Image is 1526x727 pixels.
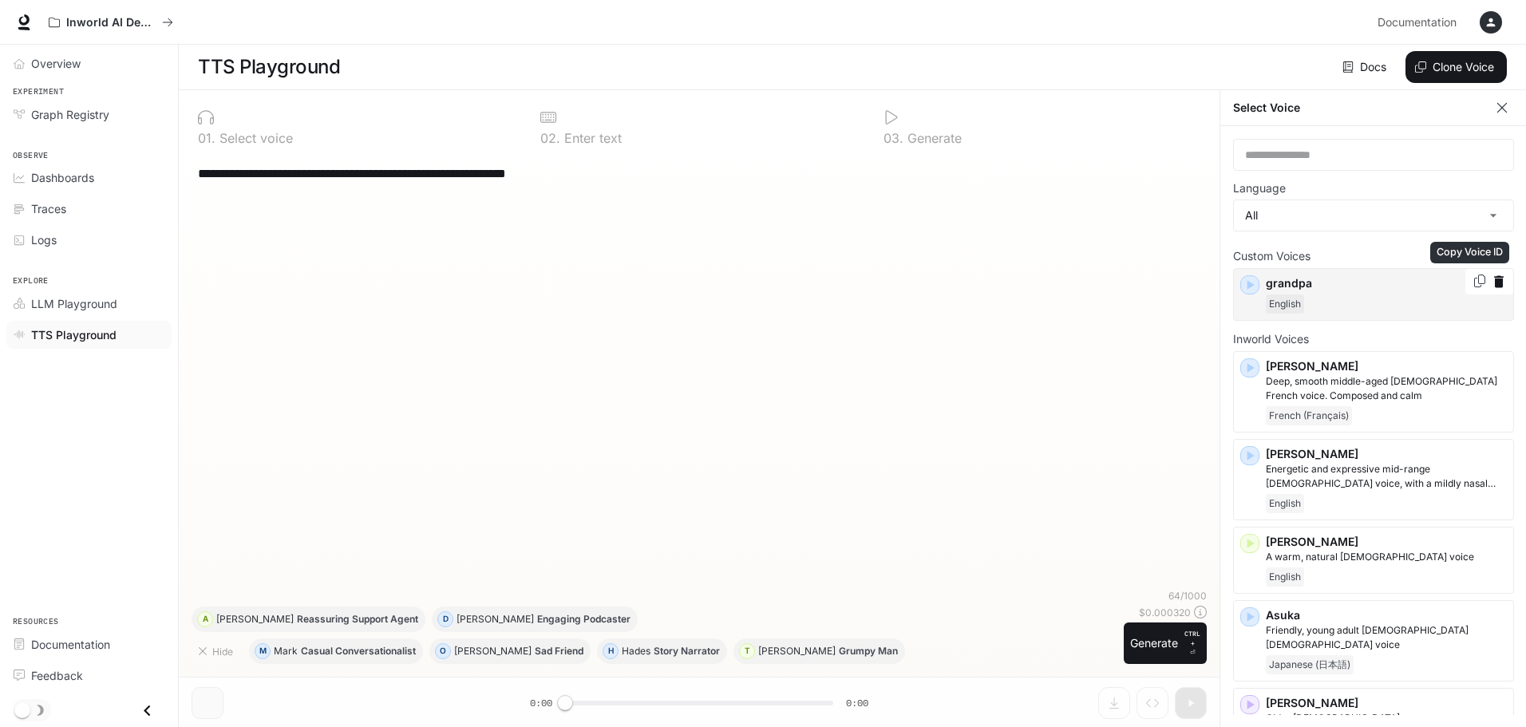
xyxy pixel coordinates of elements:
a: Documentation [1371,6,1469,38]
h1: TTS Playground [198,51,340,83]
div: D [438,606,453,632]
button: O[PERSON_NAME]Sad Friend [429,638,591,664]
p: Asuka [1266,607,1507,623]
span: Dashboards [31,169,94,186]
span: English [1266,294,1304,314]
span: French (Français) [1266,406,1352,425]
span: Graph Registry [31,106,109,123]
a: LLM Playground [6,290,172,318]
p: [PERSON_NAME] [758,646,836,656]
p: Sad Friend [535,646,583,656]
span: Traces [31,200,66,217]
p: [PERSON_NAME] [1266,358,1507,374]
p: Casual Conversationalist [301,646,416,656]
button: Clone Voice [1405,51,1507,83]
button: T[PERSON_NAME]Grumpy Man [733,638,905,664]
p: Energetic and expressive mid-range male voice, with a mildly nasal quality [1266,462,1507,491]
a: Feedback [6,662,172,689]
span: Dark mode toggle [14,701,30,718]
span: Logs [31,231,57,248]
a: Docs [1339,51,1393,83]
p: Mark [274,646,298,656]
button: All workspaces [42,6,180,38]
p: ⏎ [1184,629,1200,658]
p: [PERSON_NAME] [216,614,294,624]
a: Traces [6,195,172,223]
p: 0 1 . [198,132,215,144]
a: TTS Playground [6,321,172,349]
span: Documentation [31,636,110,653]
span: Overview [31,55,81,72]
button: Close drawer [129,694,165,727]
p: CTRL + [1184,629,1200,648]
span: LLM Playground [31,295,117,312]
p: grandpa [1266,275,1507,291]
span: Japanese (日本語) [1266,655,1354,674]
button: GenerateCTRL +⏎ [1124,622,1207,664]
p: Story Narrator [654,646,720,656]
p: Reassuring Support Agent [297,614,418,624]
button: Copy Voice ID [1472,275,1488,287]
span: Documentation [1378,13,1457,33]
p: Language [1233,183,1286,194]
p: 64 / 1000 [1168,589,1207,603]
p: Inworld Voices [1233,334,1514,345]
p: Generate [903,132,962,144]
p: $ 0.000320 [1139,606,1191,619]
a: Graph Registry [6,101,172,128]
p: Enter text [560,132,622,144]
p: Friendly, young adult Japanese female voice [1266,623,1507,652]
button: HHadesStory Narrator [597,638,727,664]
p: [PERSON_NAME] [1266,695,1507,711]
div: All [1234,200,1513,231]
p: [PERSON_NAME] [1266,534,1507,550]
div: M [255,638,270,664]
p: Select voice [215,132,293,144]
button: D[PERSON_NAME]Engaging Podcaster [432,606,638,632]
span: Feedback [31,667,83,684]
p: Custom Voices [1233,251,1514,262]
p: Grumpy Man [839,646,898,656]
div: Copy Voice ID [1430,242,1509,263]
p: [PERSON_NAME] [454,646,532,656]
button: Hide [192,638,243,664]
a: Overview [6,49,172,77]
p: Hades [622,646,650,656]
div: O [436,638,450,664]
div: A [198,606,212,632]
a: Logs [6,226,172,254]
p: A warm, natural female voice [1266,550,1507,564]
p: [PERSON_NAME] [1266,446,1507,462]
p: 0 2 . [540,132,560,144]
a: Documentation [6,630,172,658]
div: T [740,638,754,664]
span: English [1266,567,1304,587]
span: TTS Playground [31,326,117,343]
button: MMarkCasual Conversationalist [249,638,423,664]
p: [PERSON_NAME] [457,614,534,624]
a: Dashboards [6,164,172,192]
p: Engaging Podcaster [537,614,631,624]
span: English [1266,494,1304,513]
p: Inworld AI Demos [66,16,156,30]
button: A[PERSON_NAME]Reassuring Support Agent [192,606,425,632]
p: 0 3 . [884,132,903,144]
div: H [603,638,618,664]
p: Deep, smooth middle-aged male French voice. Composed and calm [1266,374,1507,403]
